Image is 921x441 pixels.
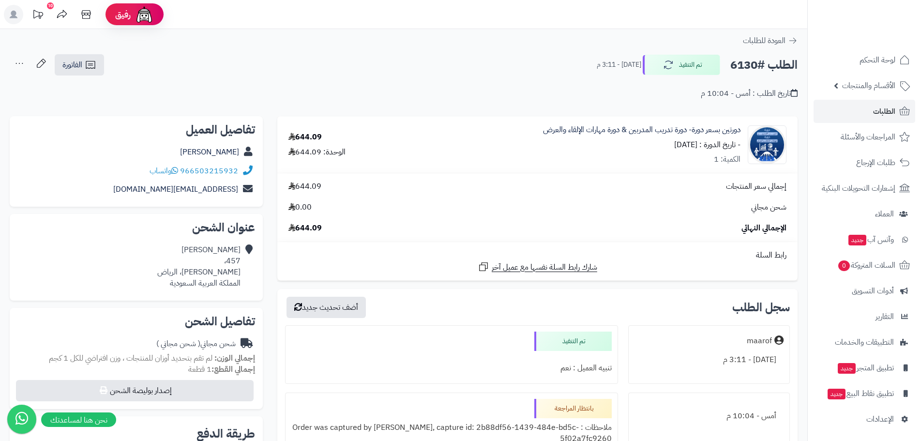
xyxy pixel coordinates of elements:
span: 644.09 [288,181,321,192]
a: 966503215932 [180,165,238,177]
a: لوحة التحكم [814,48,915,72]
img: ai-face.png [135,5,154,24]
span: 0.00 [288,202,312,213]
span: وآتس آب [847,233,894,246]
span: جديد [838,363,856,374]
div: أمس - 10:04 م [634,407,784,426]
a: [PERSON_NAME] [180,146,239,158]
button: أضف تحديث جديد [287,297,366,318]
span: جديد [848,235,866,245]
a: الفاتورة [55,54,104,76]
div: [PERSON_NAME] 457، [PERSON_NAME]، الرياض المملكة العربية السعودية [157,244,241,289]
a: المراجعات والأسئلة [814,125,915,149]
a: التقارير [814,305,915,328]
div: شحن مجاني [156,338,236,350]
span: 0 [838,260,850,272]
a: دورتين بسعر دورة- دورة تدريب المدربين & دورة مهارات الإلقاء والعرض [543,124,740,136]
span: الإعدادات [866,412,894,426]
span: لوحة التحكم [860,53,895,67]
img: 1753107527-WhatsApp%20Image%202025-07-21%20at%205.05.25%20PM-90x90.jpeg [748,125,786,164]
div: 644.09 [288,132,322,143]
div: 10 [47,2,54,9]
span: إجمالي سعر المنتجات [726,181,786,192]
span: تطبيق نقاط البيع [827,387,894,400]
a: التطبيقات والخدمات [814,331,915,354]
h3: سجل الطلب [732,302,790,313]
span: لم تقم بتحديد أوزان للمنتجات ، وزن افتراضي للكل 1 كجم [49,352,212,364]
span: المراجعات والأسئلة [841,130,895,144]
strong: إجمالي القطع: [211,364,255,375]
a: تطبيق نقاط البيعجديد [814,382,915,405]
span: طلبات الإرجاع [856,156,895,169]
span: شارك رابط السلة نفسها مع عميل آخر [492,262,597,273]
strong: إجمالي الوزن: [214,352,255,364]
a: أدوات التسويق [814,279,915,303]
a: شارك رابط السلة نفسها مع عميل آخر [478,261,597,273]
h2: عنوان الشحن [17,222,255,233]
a: [EMAIL_ADDRESS][DOMAIN_NAME] [113,183,238,195]
h2: تفاصيل العميل [17,124,255,136]
small: - تاريخ الدورة : [DATE] [674,139,740,151]
span: أدوات التسويق [852,284,894,298]
a: تحديثات المنصة [26,5,50,27]
button: تم التنفيذ [643,55,720,75]
button: إصدار بوليصة الشحن [16,380,254,401]
small: [DATE] - 3:11 م [597,60,641,70]
div: الوحدة: 644.09 [288,147,346,158]
span: الإجمالي النهائي [741,223,786,234]
span: الطلبات [873,105,895,118]
span: 644.09 [288,223,322,234]
h2: تفاصيل الشحن [17,316,255,327]
span: شحن مجاني [751,202,786,213]
a: الطلبات [814,100,915,123]
a: طلبات الإرجاع [814,151,915,174]
div: maarof [747,335,772,347]
span: ( شحن مجاني ) [156,338,200,350]
span: تطبيق المتجر [837,361,894,375]
span: التطبيقات والخدمات [835,335,894,349]
div: الكمية: 1 [714,154,740,165]
a: وآتس آبجديد [814,228,915,251]
span: جديد [828,389,846,399]
span: السلات المتروكة [837,259,895,272]
a: تطبيق المتجرجديد [814,356,915,380]
span: العملاء [875,207,894,221]
span: الأقسام والمنتجات [842,79,895,92]
h2: الطلب #6130 [730,55,798,75]
div: تم التنفيذ [534,332,612,351]
a: العودة للطلبات [743,35,798,46]
div: [DATE] - 3:11 م [634,350,784,369]
span: التقارير [876,310,894,323]
a: العملاء [814,202,915,226]
small: 1 قطعة [188,364,255,375]
div: بانتظار المراجعة [534,399,612,418]
img: logo-2.png [855,22,912,43]
span: إشعارات التحويلات البنكية [822,182,895,195]
div: رابط السلة [281,250,794,261]
a: واتساب [150,165,178,177]
span: رفيق [115,9,131,20]
div: تنبيه العميل : نعم [291,359,612,378]
a: إشعارات التحويلات البنكية [814,177,915,200]
div: تاريخ الطلب : أمس - 10:04 م [701,88,798,99]
a: السلات المتروكة0 [814,254,915,277]
span: العودة للطلبات [743,35,785,46]
span: الفاتورة [62,59,82,71]
a: الإعدادات [814,408,915,431]
h2: طريقة الدفع [196,428,255,440]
